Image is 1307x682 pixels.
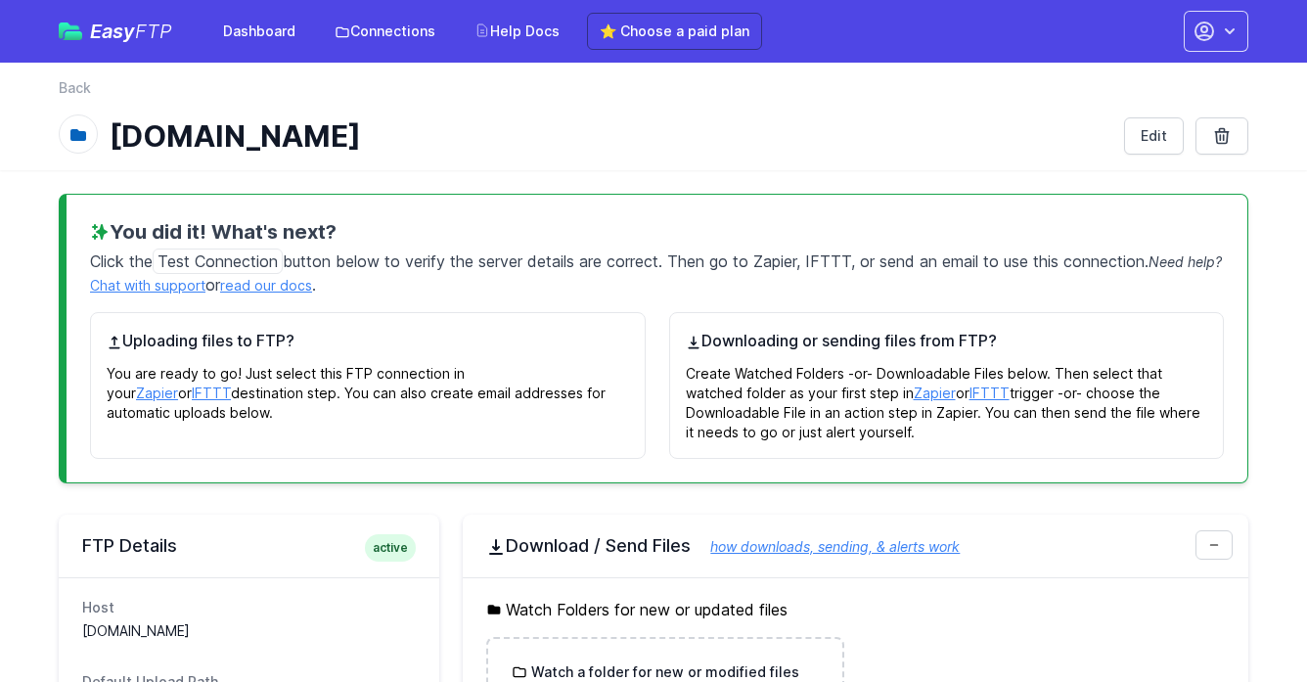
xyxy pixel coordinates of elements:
[107,352,629,423] p: You are ready to go! Just select this FTP connection in your or destination step. You can also cr...
[365,534,416,562] span: active
[686,352,1208,442] p: Create Watched Folders -or- Downloadable Files below. Then select that watched folder as your fir...
[90,277,205,294] a: Chat with support
[110,118,1108,154] h1: [DOMAIN_NAME]
[136,385,178,401] a: Zapier
[90,246,1224,296] p: Click the button below to verify the server details are correct. Then go to Zapier, IFTTT, or sen...
[486,598,1225,621] h5: Watch Folders for new or updated files
[1124,117,1184,155] a: Edit
[1149,253,1222,270] span: Need help?
[107,329,629,352] h4: Uploading files to FTP?
[82,534,416,558] h2: FTP Details
[153,249,283,274] span: Test Connection
[135,20,172,43] span: FTP
[59,78,91,98] a: Back
[486,534,1225,558] h2: Download / Send Files
[463,14,571,49] a: Help Docs
[59,78,1248,110] nav: Breadcrumb
[82,621,416,641] dd: [DOMAIN_NAME]
[527,662,799,682] h3: Watch a folder for new or modified files
[969,385,1010,401] a: IFTTT
[59,23,82,40] img: easyftp_logo.png
[691,538,960,555] a: how downloads, sending, & alerts work
[192,385,231,401] a: IFTTT
[587,13,762,50] a: ⭐ Choose a paid plan
[914,385,956,401] a: Zapier
[59,22,172,41] a: EasyFTP
[90,218,1224,246] h3: You did it! What's next?
[82,598,416,617] dt: Host
[323,14,447,49] a: Connections
[211,14,307,49] a: Dashboard
[686,329,1208,352] h4: Downloading or sending files from FTP?
[220,277,312,294] a: read our docs
[90,22,172,41] span: Easy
